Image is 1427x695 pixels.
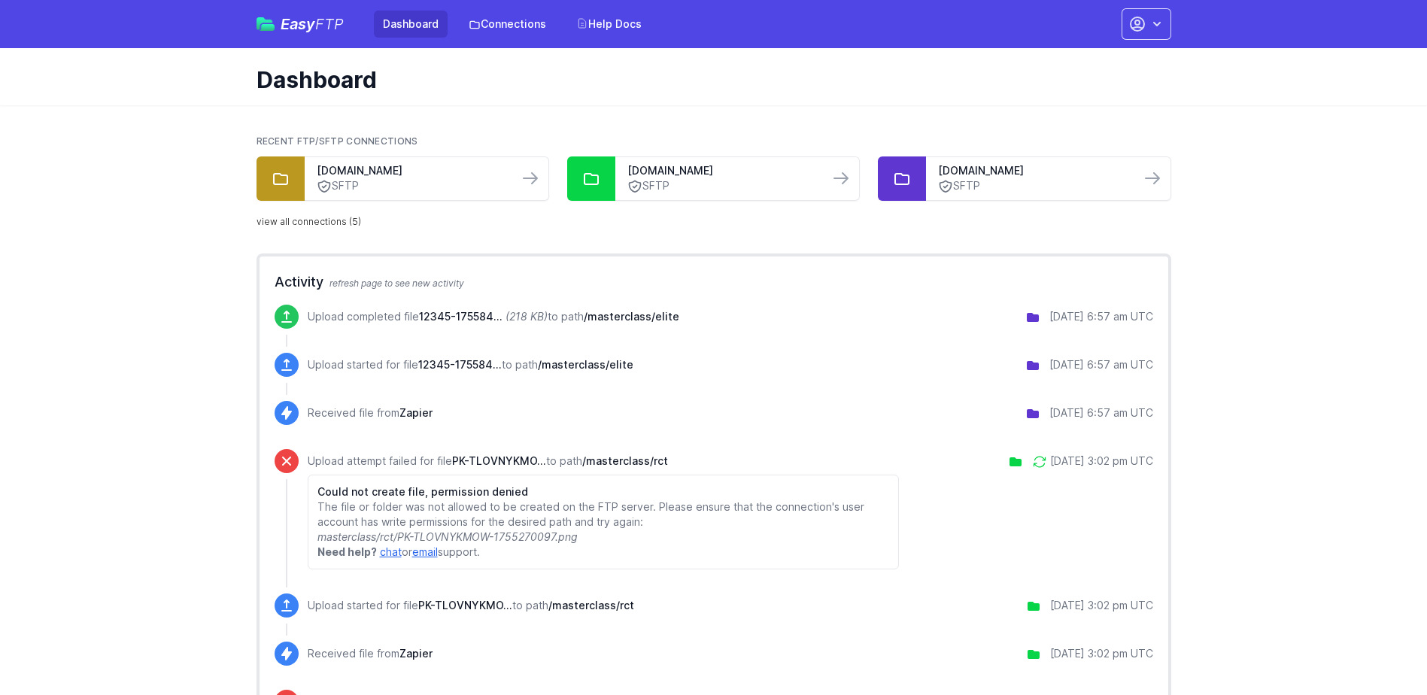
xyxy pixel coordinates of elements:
[308,454,900,469] p: Upload attempt failed for file to path
[317,545,377,558] strong: Need help?
[308,357,633,372] p: Upload started for file to path
[399,406,433,419] span: Zapier
[308,646,433,661] p: Received file from
[1049,357,1153,372] div: [DATE] 6:57 am UTC
[584,310,679,323] span: /masterclass/elite
[412,545,438,558] a: email
[257,135,1171,147] h2: Recent FTP/SFTP Connections
[317,163,506,178] a: [DOMAIN_NAME]
[548,599,634,612] span: /masterclass/rct
[317,530,578,543] i: masterclass/rct/PK-TLOVNYKMOW-1755270097.png
[317,545,890,560] p: or support.
[317,178,506,194] a: SFTP
[567,11,651,38] a: Help Docs
[418,358,502,371] span: 12345-1755845662.png
[538,358,633,371] span: /masterclass/elite
[275,272,1153,293] h2: Activity
[317,499,890,545] p: The file or folder was not allowed to be created on the FTP server. Please ensure that the connec...
[315,15,344,33] span: FTP
[938,178,1128,194] a: SFTP
[1049,405,1153,420] div: [DATE] 6:57 am UTC
[1049,309,1153,324] div: [DATE] 6:57 am UTC
[257,66,1159,93] h1: Dashboard
[281,17,344,32] span: Easy
[308,405,433,420] p: Received file from
[374,11,448,38] a: Dashboard
[308,598,634,613] p: Upload started for file to path
[419,310,502,323] span: 12345-1755845662.png
[1050,454,1153,469] div: [DATE] 3:02 pm UTC
[257,17,275,31] img: easyftp_logo.png
[452,454,546,467] span: PK-TLOVNYKMOW-1755270097.png
[460,11,555,38] a: Connections
[1050,646,1153,661] div: [DATE] 3:02 pm UTC
[399,647,433,660] span: Zapier
[627,178,817,194] a: SFTP
[380,545,402,558] a: chat
[308,309,679,324] p: Upload completed file to path
[317,484,890,499] h6: Could not create file, permission denied
[582,454,668,467] span: /masterclass/rct
[627,163,817,178] a: [DOMAIN_NAME]
[506,310,548,323] i: (218 KB)
[418,599,512,612] span: PK-TLOVNYKMOW-1755270097.png
[257,17,344,32] a: EasyFTP
[329,278,464,289] span: refresh page to see new activity
[938,163,1128,178] a: [DOMAIN_NAME]
[1050,598,1153,613] div: [DATE] 3:02 pm UTC
[257,216,361,228] a: view all connections (5)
